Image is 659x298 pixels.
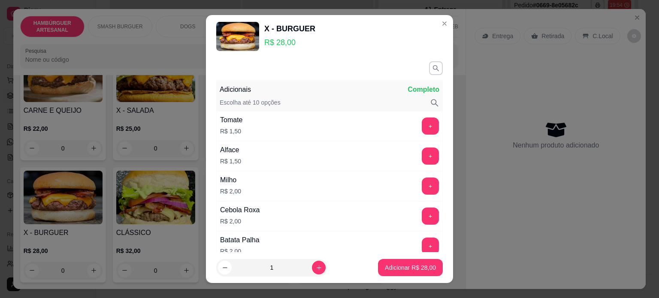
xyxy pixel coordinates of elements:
[220,115,242,125] div: Tomate
[220,98,281,108] p: Escolha até 10 opções
[220,235,260,245] div: Batata Palha
[264,23,315,35] div: X - BURGUER
[422,178,439,195] button: add
[220,127,242,135] p: R$ 1,50
[378,259,443,276] button: Adicionar R$ 28,00
[422,147,439,165] button: add
[422,117,439,135] button: add
[422,238,439,255] button: add
[220,247,260,256] p: R$ 2,00
[220,187,241,196] p: R$ 2,00
[220,217,260,226] p: R$ 2,00
[220,175,241,185] div: Milho
[220,84,251,95] p: Adicionais
[385,263,436,272] p: Adicionar R$ 28,00
[220,205,260,215] div: Cebola Roxa
[422,208,439,225] button: add
[312,261,326,274] button: increase-product-quantity
[220,145,241,155] div: Alface
[218,261,232,274] button: decrease-product-quantity
[220,157,241,166] p: R$ 1,50
[216,22,259,51] img: product-image
[408,84,439,95] p: Completo
[264,36,315,48] p: R$ 28,00
[438,17,451,30] button: Close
